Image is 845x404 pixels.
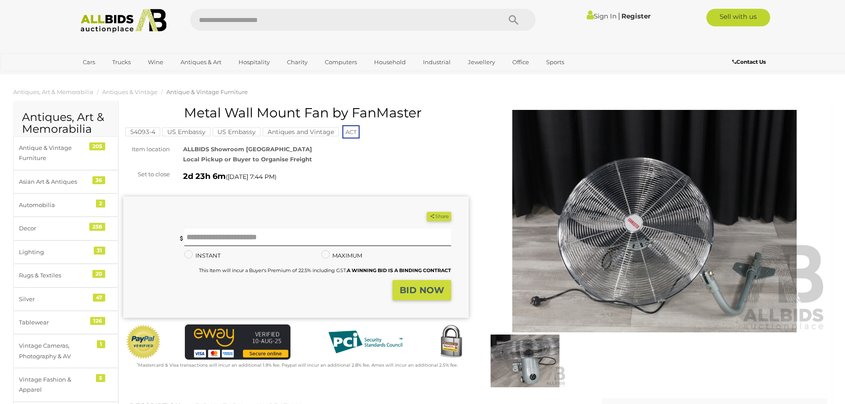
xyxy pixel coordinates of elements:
[19,223,92,233] div: Decor
[77,55,101,69] a: Cars
[183,156,312,163] strong: Local Pickup or Buyer to Organise Freight
[732,57,768,67] a: Contact Us
[13,264,118,287] a: Rugs & Textiles 20
[162,128,210,135] a: US Embassy
[22,111,110,135] h2: Antiques, Art & Memorabilia
[19,200,92,210] div: Automobilia
[484,335,566,387] img: Metal Wall Mount Fan by FanMaster
[13,288,118,311] a: Silver 47
[540,55,570,69] a: Sports
[13,193,118,217] a: Automobilia 2
[434,324,469,360] img: Secured by Rapid SSL
[125,128,160,135] a: 54093-4
[321,251,362,261] label: MAXIMUM
[226,173,276,180] span: ( )
[185,324,290,360] img: eWAY Payment Gateway
[368,55,411,69] a: Household
[507,55,535,69] a: Office
[13,217,118,240] a: Decor 258
[183,146,312,153] strong: ALLBIDS Showroom [GEOGRAPHIC_DATA]
[13,311,118,334] a: Tablewear 126
[417,212,426,221] li: Watch this item
[77,69,151,84] a: [GEOGRAPHIC_DATA]
[233,55,276,69] a: Hospitality
[107,55,136,69] a: Trucks
[393,280,451,301] button: BID NOW
[97,340,105,348] div: 1
[417,55,456,69] a: Industrial
[94,247,105,255] div: 31
[89,142,105,150] div: 205
[13,368,118,402] a: Vintage Fashion & Apparel 5
[19,294,92,304] div: Silver
[184,251,220,261] label: INSTANT
[199,267,451,273] small: This Item will incur a Buyer's Premium of 22.5% including GST.
[92,270,105,278] div: 20
[319,55,363,69] a: Computers
[321,324,409,360] img: PCI DSS compliant
[19,270,92,280] div: Rugs & Textiles
[19,341,92,361] div: Vintage Cameras, Photography & AV
[213,127,261,136] mark: US Embassy
[93,294,105,302] div: 47
[347,267,451,273] b: A WINNING BID IS A BINDING CONTRACT
[342,125,360,138] span: ACT
[175,55,227,69] a: Antiques & Art
[19,177,92,187] div: Asian Art & Antiques
[166,88,248,95] a: Antique & Vintage Furniture
[281,55,313,69] a: Charity
[228,173,275,181] span: [DATE] 7:44 PM
[213,128,261,135] a: US Embassy
[142,55,169,69] a: Wine
[492,9,536,31] button: Search
[706,9,770,26] a: Sell with us
[19,143,92,164] div: Antique & Vintage Furniture
[427,212,451,221] button: Share
[128,106,467,120] h1: Metal Wall Mount Fan by FanMaster
[96,374,105,382] div: 5
[263,128,339,135] a: Antiques and Vintage
[117,144,176,154] div: Item location
[618,11,620,21] span: |
[621,12,650,20] a: Register
[400,285,444,295] strong: BID NOW
[125,127,160,136] mark: 54093-4
[125,324,162,360] img: Official PayPal Seal
[137,362,458,368] small: Mastercard & Visa transactions will incur an additional 1.9% fee. Paypal will incur an additional...
[117,169,176,179] div: Set to close
[19,375,92,395] div: Vintage Fashion & Apparel
[96,200,105,207] div: 2
[19,247,92,257] div: Lighting
[19,317,92,328] div: Tablewear
[13,170,118,193] a: Asian Art & Antiques 36
[183,171,226,181] strong: 2d 23h 6m
[13,136,118,170] a: Antique & Vintage Furniture 205
[462,55,501,69] a: Jewellery
[587,12,617,20] a: Sign In
[92,176,105,184] div: 36
[162,127,210,136] mark: US Embassy
[13,88,93,95] a: Antiques, Art & Memorabilia
[102,88,158,95] a: Antiques & Vintage
[732,58,766,65] b: Contact Us
[482,110,827,332] img: Metal Wall Mount Fan by FanMaster
[89,223,105,231] div: 258
[90,317,105,325] div: 126
[13,334,118,368] a: Vintage Cameras, Photography & AV 1
[13,240,118,264] a: Lighting 31
[263,127,339,136] mark: Antiques and Vintage
[76,9,171,33] img: Allbids.com.au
